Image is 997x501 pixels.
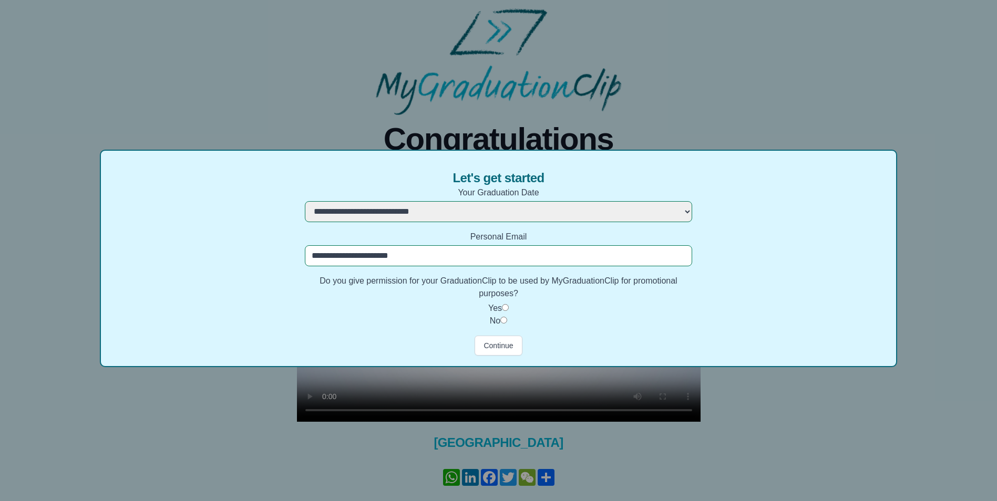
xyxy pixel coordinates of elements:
[453,170,544,186] span: Let's get started
[305,275,692,300] label: Do you give permission for your GraduationClip to be used by MyGraduationClip for promotional pur...
[475,336,522,356] button: Continue
[305,231,692,243] label: Personal Email
[488,304,502,312] label: Yes
[490,316,500,325] label: No
[305,186,692,199] label: Your Graduation Date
